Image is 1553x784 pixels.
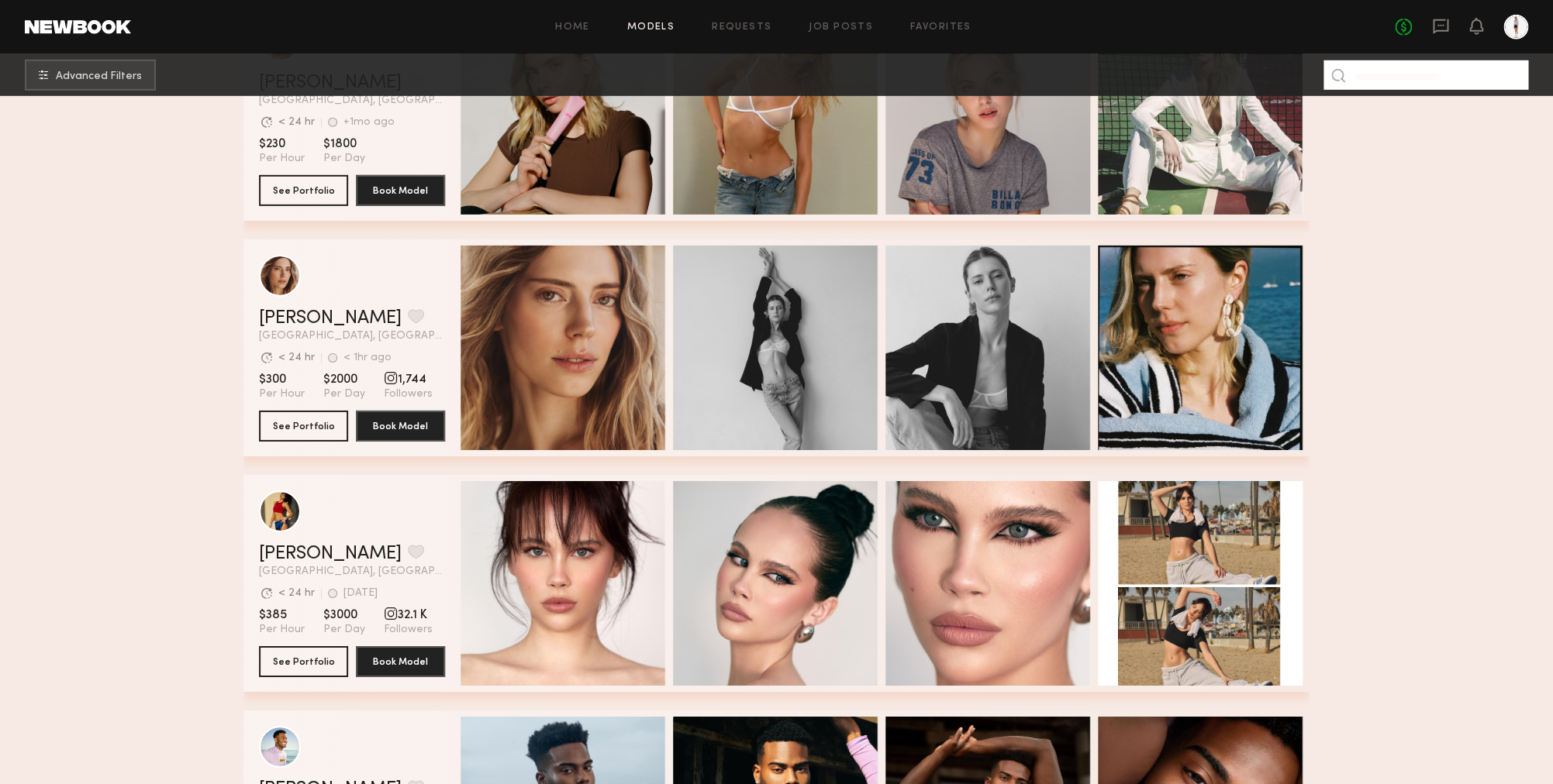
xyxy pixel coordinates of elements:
a: Job Posts [809,22,873,33]
a: [PERSON_NAME] [259,545,402,563]
button: Book Model [356,411,445,442]
span: Followers [384,387,433,401]
span: $385 [259,607,305,623]
button: Book Model [356,646,445,677]
div: < 1hr ago [343,352,392,363]
span: Per Day [323,152,365,166]
div: < 24 hr [278,352,315,363]
span: Per Day [323,623,365,637]
div: < 24 hr [278,588,315,599]
span: Per Day [323,387,365,401]
a: Home [555,22,590,33]
button: Book Model [356,175,445,206]
span: $2000 [323,372,365,387]
button: See Portfolio [259,175,348,206]
a: Requests [712,22,771,33]
span: $1800 [323,136,365,152]
span: 1,744 [384,372,433,387]
button: See Portfolio [259,646,348,677]
div: [DATE] [343,588,378,599]
button: Advanced Filters [25,60,156,91]
span: Followers [384,623,433,637]
a: Models [627,22,675,33]
a: Favorites [910,22,971,33]
div: +1mo ago [343,117,395,128]
span: $300 [259,372,305,387]
span: [GEOGRAPHIC_DATA], [GEOGRAPHIC_DATA] [259,95,445,106]
span: 32.1 K [384,607,433,623]
div: < 24 hr [278,117,315,128]
span: [GEOGRAPHIC_DATA], [GEOGRAPHIC_DATA] [259,566,445,577]
span: $230 [259,136,305,152]
a: [PERSON_NAME] [259,309,402,328]
span: Per Hour [259,387,305,401]
span: $3000 [323,607,365,623]
span: Per Hour [259,152,305,166]
button: See Portfolio [259,411,348,442]
span: Advanced Filters [56,71,142,82]
span: [GEOGRAPHIC_DATA], [GEOGRAPHIC_DATA] [259,331,445,342]
span: Per Hour [259,623,305,637]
